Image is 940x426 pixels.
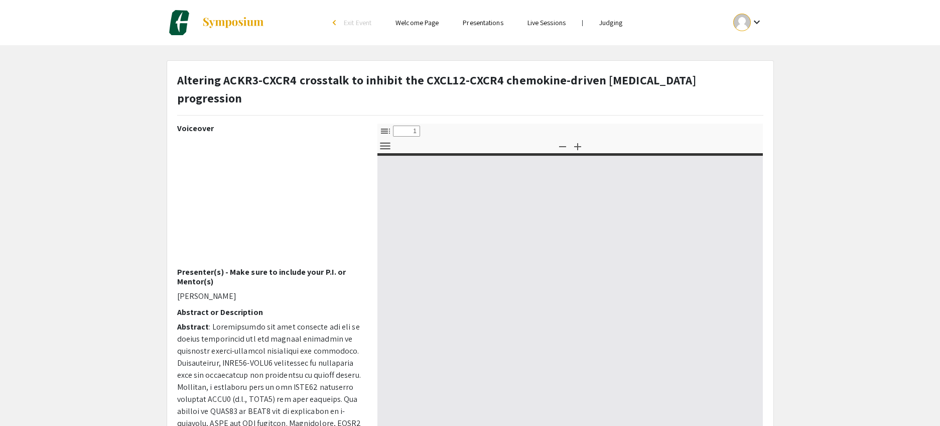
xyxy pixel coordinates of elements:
a: Charlotte Biomedical Sciences Symposium 2025 [167,10,264,35]
p: [PERSON_NAME] [177,290,362,302]
button: Expand account dropdown [723,11,773,34]
a: Live Sessions [527,18,566,27]
a: Judging [599,18,622,27]
a: Presentations [463,18,503,27]
button: Zoom In [569,139,586,153]
button: Zoom Out [554,139,571,153]
iframe: Chat [8,381,43,418]
span: Exit Event [344,18,371,27]
div: arrow_back_ios [333,20,339,26]
input: Page [393,126,420,137]
a: Welcome Page [395,18,439,27]
button: Toggle Sidebar [377,124,394,138]
h2: Abstract or Description [177,307,362,317]
iframe: YouTube video player [177,137,362,267]
strong: Altering ACKR3-CXCR4 crosstalk to inhibit the CXCL12-CXCR4 chemokine-driven [MEDICAL_DATA] progre... [177,72,697,106]
img: Charlotte Biomedical Sciences Symposium 2025 [167,10,192,35]
h2: Voiceover [177,124,362,133]
h2: Presenter(s) - Make sure to include your P.I. or Mentor(s) [177,267,362,286]
strong: Abstract [177,322,209,332]
li: | [578,18,587,27]
mat-icon: Expand account dropdown [751,16,763,28]
button: Tools [377,139,394,153]
img: Symposium by ForagerOne [202,17,264,29]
